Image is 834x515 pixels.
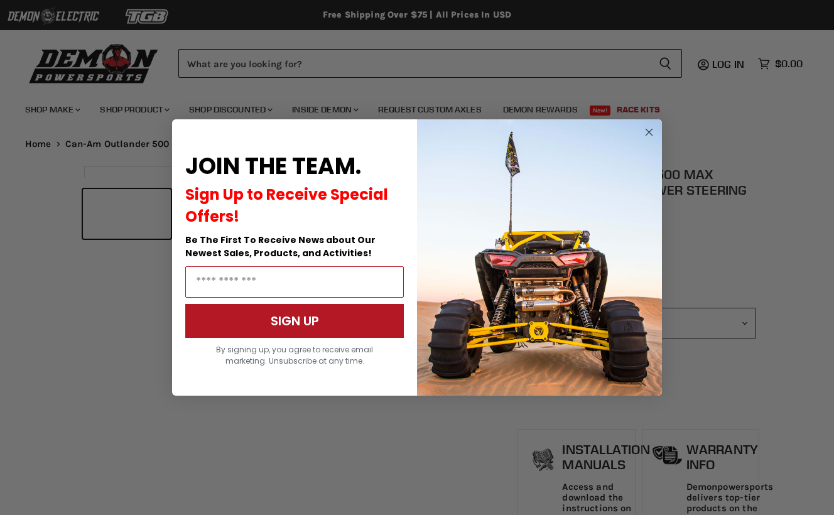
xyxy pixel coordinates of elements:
button: Close dialog [641,124,657,140]
button: SIGN UP [185,304,404,338]
span: Be The First To Receive News about Our Newest Sales, Products, and Activities! [185,234,376,259]
span: Sign Up to Receive Special Offers! [185,184,388,227]
span: By signing up, you agree to receive email marketing. Unsubscribe at any time. [216,344,373,366]
input: Email Address [185,266,404,298]
img: a9095488-b6e7-41ba-879d-588abfab540b.jpeg [417,119,662,396]
span: JOIN THE TEAM. [185,150,361,182]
